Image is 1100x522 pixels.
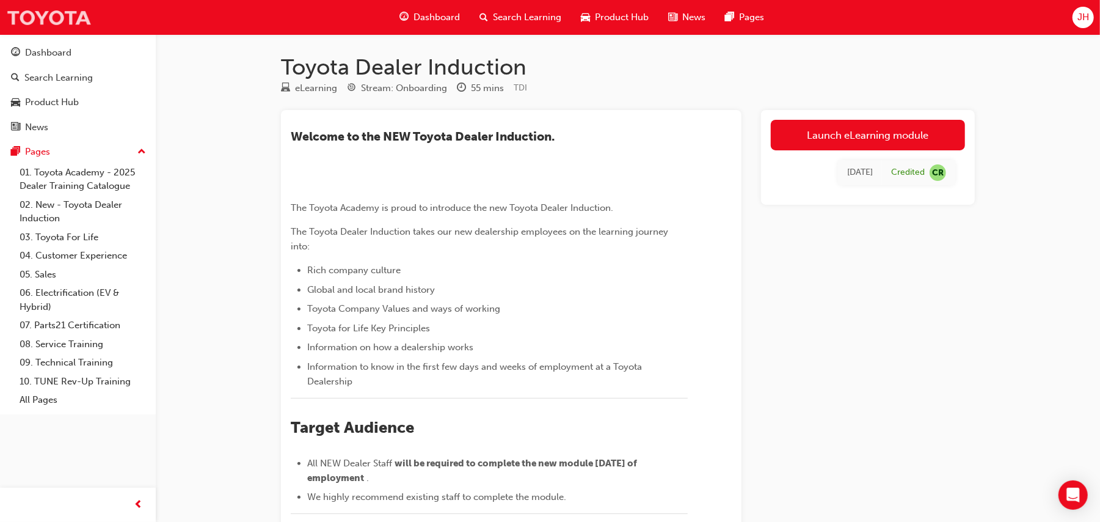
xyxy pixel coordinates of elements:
[15,246,151,265] a: 04. Customer Experience
[25,120,48,134] div: News
[291,418,414,437] span: Target Audience
[595,10,649,24] span: Product Hub
[11,147,20,158] span: pages-icon
[291,226,671,252] span: The Toyota Dealer Induction takes our new dealership employees on the learning journey into:
[281,83,290,94] span: learningResourceType_ELEARNING-icon
[15,163,151,196] a: 01. Toyota Academy - 2025 Dealer Training Catalogue
[25,46,71,60] div: Dashboard
[347,81,447,96] div: Stream
[1073,7,1094,28] button: JH
[413,10,460,24] span: Dashboard
[725,10,734,25] span: pages-icon
[5,141,151,163] button: Pages
[6,4,92,31] img: Trak
[347,83,356,94] span: target-icon
[15,284,151,316] a: 06. Electrification (EV & Hybrid)
[5,116,151,139] a: News
[11,48,20,59] span: guage-icon
[715,5,774,30] a: pages-iconPages
[15,228,151,247] a: 03. Toyota For Life
[771,120,965,150] a: Launch eLearning module
[15,335,151,354] a: 08. Service Training
[847,166,873,180] div: Tue Mar 25 2025 23:00:00 GMT+1100 (Australian Eastern Daylight Time)
[307,458,639,483] span: will be required to complete the new module [DATE] of employment
[307,491,566,502] span: We highly recommend existing staff to complete the module.
[15,265,151,284] a: 05. Sales
[11,97,20,108] span: car-icon
[5,67,151,89] a: Search Learning
[668,10,677,25] span: news-icon
[307,303,500,314] span: Toyota Company Values and ways of working
[307,284,435,295] span: Global and local brand history
[281,54,975,81] h1: Toyota Dealer Induction
[361,81,447,95] div: Stream: Onboarding
[291,202,613,213] span: The Toyota Academy is proud to introduce the new Toyota Dealer Induction.
[493,10,561,24] span: Search Learning
[5,42,151,64] a: Dashboard
[11,73,20,84] span: search-icon
[930,164,946,181] span: null-icon
[5,91,151,114] a: Product Hub
[739,10,764,24] span: Pages
[295,81,337,95] div: eLearning
[457,83,466,94] span: clock-icon
[307,323,430,334] span: Toyota for Life Key Principles
[15,391,151,410] a: All Pages
[1058,480,1088,510] div: Open Intercom Messenger
[134,498,144,513] span: prev-icon
[399,10,409,25] span: guage-icon
[137,144,146,160] span: up-icon
[307,361,644,387] span: Information to know in the first few days and weeks of employment at a Toyota Dealership
[307,458,392,469] span: All NEW Dealer Staff
[471,81,504,95] div: 55 mins
[15,353,151,372] a: 09. Technical Training
[891,167,925,178] div: Credited
[291,130,555,144] span: ​Welcome to the NEW Toyota Dealer Induction.
[390,5,470,30] a: guage-iconDashboard
[479,10,488,25] span: search-icon
[307,265,401,276] span: Rich company culture
[25,95,79,109] div: Product Hub
[571,5,658,30] a: car-iconProduct Hub
[15,372,151,391] a: 10. TUNE Rev-Up Training
[25,145,50,159] div: Pages
[307,342,473,353] span: Information on how a dealership works
[281,81,337,96] div: Type
[682,10,705,24] span: News
[5,39,151,141] button: DashboardSearch LearningProduct HubNews
[1077,10,1089,24] span: JH
[658,5,715,30] a: news-iconNews
[470,5,571,30] a: search-iconSearch Learning
[15,196,151,228] a: 02. New - Toyota Dealer Induction
[514,83,527,93] span: Learning resource code
[24,71,93,85] div: Search Learning
[15,316,151,335] a: 07. Parts21 Certification
[366,472,369,483] span: .
[457,81,504,96] div: Duration
[581,10,590,25] span: car-icon
[11,122,20,133] span: news-icon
